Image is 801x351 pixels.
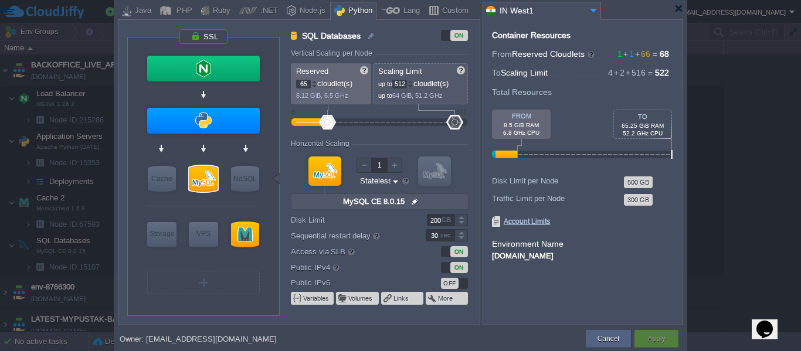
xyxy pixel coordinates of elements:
[291,49,375,57] div: Vertical Scaling per Node
[440,230,453,241] div: sec
[209,2,230,20] div: Ruby
[291,245,410,258] label: Access via SLB
[291,108,295,115] div: 0
[608,68,613,77] span: 4
[291,139,352,148] div: Horizontal Scaling
[393,294,410,303] button: Links
[291,261,410,274] label: Public IPv4
[492,176,624,185] div: Disk Limit per Node
[622,49,634,59] span: 1
[512,49,596,59] span: Reserved Cloudlets
[345,2,372,20] div: Python
[147,222,177,246] div: Storage
[624,68,646,77] span: 516
[231,166,259,192] div: NoSQL Databases
[626,178,651,186] button: 500 GB
[492,113,551,120] div: FROM
[291,277,410,289] label: Public IPv6
[148,166,176,192] div: Cache
[492,194,624,203] div: Traffic Limit per Node
[296,67,328,76] span: Reserved
[147,56,260,81] div: Load Balancer
[492,31,571,40] div: Container Resources
[492,68,501,77] span: To
[378,92,392,99] span: up to
[752,304,789,339] iframe: chat widget
[173,2,192,20] div: PHP
[655,68,669,77] span: 522
[257,2,278,20] div: .NET
[296,76,367,88] p: cloudlet(s)
[189,222,218,247] div: Elastic VPS
[617,49,622,59] span: 1
[614,113,671,120] div: TO
[442,214,453,226] div: GB
[501,68,548,77] span: Scaling Limit
[231,166,259,192] div: NoSQL
[622,49,629,59] span: +
[378,80,392,87] span: up to
[438,294,454,303] button: More
[492,216,550,227] span: Account Limits
[647,333,665,345] button: Apply
[660,49,669,59] span: 68
[147,271,260,294] div: Create New Layer
[291,214,410,226] label: Disk Limit
[392,92,443,99] span: 64 GiB, 51.2 GHz
[492,49,512,59] span: From
[650,49,660,59] span: =
[598,333,619,345] button: Cancel
[296,92,348,99] span: 8.12 GiB, 6.5 GHz
[634,49,641,59] span: +
[439,2,469,20] div: Custom
[626,196,651,204] button: 300 GB
[492,86,552,98] span: Total Resources
[348,294,374,303] button: Volumes
[303,294,330,303] button: Variables
[456,108,467,115] div: 512
[613,68,620,77] span: +
[492,250,674,260] div: [DOMAIN_NAME]
[291,229,410,242] label: Sequential restart delay
[131,2,151,20] div: Java
[450,246,468,257] div: ON
[189,166,218,192] div: SQL Databases
[613,68,624,77] span: 2
[147,222,177,247] div: Storage Containers
[624,68,632,77] span: +
[646,68,655,77] span: =
[492,239,564,248] label: Environment Name
[147,108,260,134] div: Application Servers
[400,2,420,20] div: Lang
[231,221,259,247] div: Cache 2
[120,335,277,343] div: Owner: [EMAIL_ADDRESS][DOMAIN_NAME]
[296,2,325,20] div: Node.js
[441,278,459,289] div: OFF
[634,49,650,59] span: 66
[378,67,422,76] span: Scaling Limit
[378,76,464,88] p: cloudlet(s)
[189,222,218,246] div: VPS
[450,30,468,41] div: ON
[450,262,468,273] div: ON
